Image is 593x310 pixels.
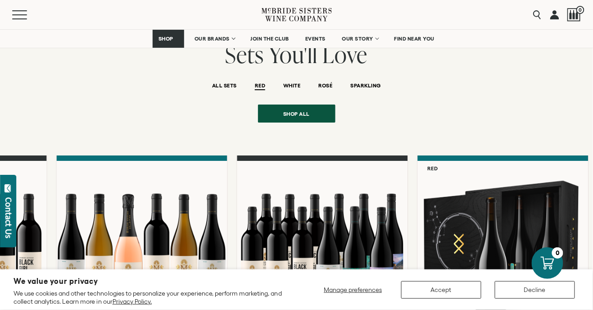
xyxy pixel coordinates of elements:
span: Sets [226,39,264,70]
button: SPARKLING [351,82,381,90]
button: Manage preferences [318,281,388,299]
button: ROSÉ [319,82,333,90]
a: OUR STORY [336,30,384,48]
button: Mobile Menu Trigger [12,10,45,19]
span: You'll [269,39,318,70]
span: SHOP [158,36,174,42]
button: Decline [495,281,575,299]
span: Manage preferences [324,286,382,293]
span: Love [323,39,368,70]
a: SHOP [153,30,184,48]
button: RED [255,82,265,90]
span: EVENTS [305,36,326,42]
button: WHITE [283,82,300,90]
button: ALL SETS [212,82,237,90]
div: Contact Us [4,197,13,238]
span: JOIN THE CLUB [251,36,290,42]
button: Accept [401,281,481,299]
a: JOIN THE CLUB [245,30,295,48]
span: FIND NEAR YOU [394,36,435,42]
span: Shop all [267,105,326,123]
div: 0 [552,247,563,259]
a: Shop all [258,105,335,123]
span: OUR STORY [342,36,373,42]
a: Privacy Policy. [113,298,152,305]
p: We use cookies and other technologies to personalize your experience, perform marketing, and coll... [14,289,290,305]
h2: We value your privacy [14,278,290,285]
h6: Red [427,165,438,171]
a: OUR BRANDS [189,30,240,48]
a: EVENTS [299,30,331,48]
a: FIND NEAR YOU [389,30,441,48]
span: 0 [576,6,584,14]
span: OUR BRANDS [195,36,230,42]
